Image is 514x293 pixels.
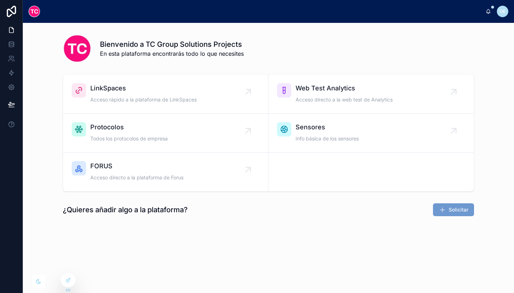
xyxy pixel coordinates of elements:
span: Acceso directo a la web test de Analytics [296,96,393,103]
a: LinkSpacesAcceso rápido a la plataforma de LinkSpaces [63,75,268,114]
span: Web Test Analytics [296,83,393,93]
span: OE [500,9,505,14]
img: App logo [29,6,40,17]
span: En esta plataforma encontrarás todo lo que necesites [100,49,244,58]
span: Acceso rápido a la plataforma de LinkSpaces [90,96,197,103]
span: Acceso directo a la plataforma de Forus [90,174,183,181]
a: Web Test AnalyticsAcceso directo a la web test de Analytics [268,75,474,114]
span: FORUS [90,161,183,171]
span: Todos los protocolos de empresa [90,135,168,142]
h1: ¿Quieres añadir algo a la plataforma? [63,205,188,215]
a: SensoresInfo básica de los sensores [268,114,474,153]
span: Info básica de los sensores [296,135,359,142]
span: Protocolos [90,122,168,132]
span: LinkSpaces [90,83,197,93]
h1: Bienvenido a TC Group Solutions Projects [100,39,244,49]
a: FORUSAcceso directo a la plataforma de Forus [63,153,268,191]
div: scrollable content [46,10,485,13]
span: Sensores [296,122,359,132]
span: Solicitar [449,206,468,213]
button: Solicitar [433,203,474,216]
a: ProtocolosTodos los protocolos de empresa [63,114,268,153]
